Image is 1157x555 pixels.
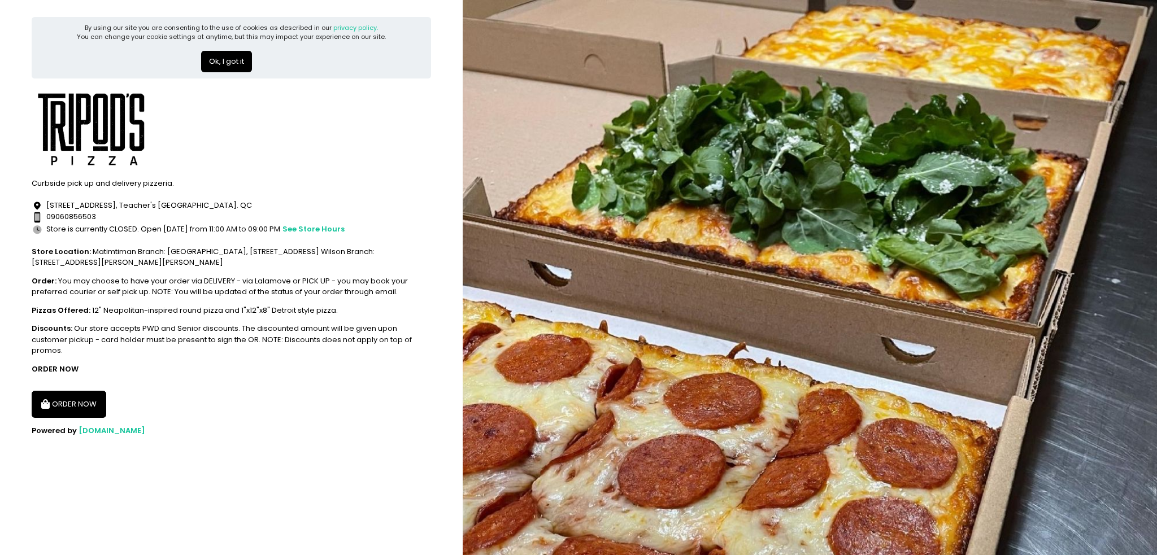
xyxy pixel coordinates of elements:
[32,391,106,418] button: ORDER NOW
[32,211,431,222] div: 09060856503
[32,305,431,316] div: 12" Neapolitan-inspired round pizza and 1"x12"x8" Detroit style pizza.
[32,425,431,436] div: Powered by
[32,200,431,211] div: [STREET_ADDRESS], Teacher's [GEOGRAPHIC_DATA]. QC
[201,51,252,72] button: Ok, I got it
[32,223,431,235] div: Store is currently CLOSED. Open [DATE] from 11:00 AM to 09:00 PM
[79,425,145,436] a: [DOMAIN_NAME]
[32,305,90,316] b: Pizzas Offered:
[32,246,91,257] b: Store Location:
[32,246,431,268] div: Matimtiman Branch: [GEOGRAPHIC_DATA], [STREET_ADDRESS] Wilson Branch: [STREET_ADDRESS][PERSON_NAM...
[32,276,431,298] div: You may choose to have your order via DELIVERY - via Lalamove or PICK UP - you may book your pref...
[32,86,151,171] img: Tripod's Pizza
[32,364,431,375] div: ORDER NOW
[32,276,56,286] b: Order:
[282,223,345,235] button: see store hours
[32,178,431,189] div: Curbside pick up and delivery pizzeria.
[333,23,378,32] a: privacy policy.
[77,23,386,42] div: By using our site you are consenting to the use of cookies as described in our You can change you...
[32,323,72,334] b: Discounts:
[32,323,431,356] div: Our store accepts PWD and Senior discounts. The discounted amount will be given upon customer pic...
